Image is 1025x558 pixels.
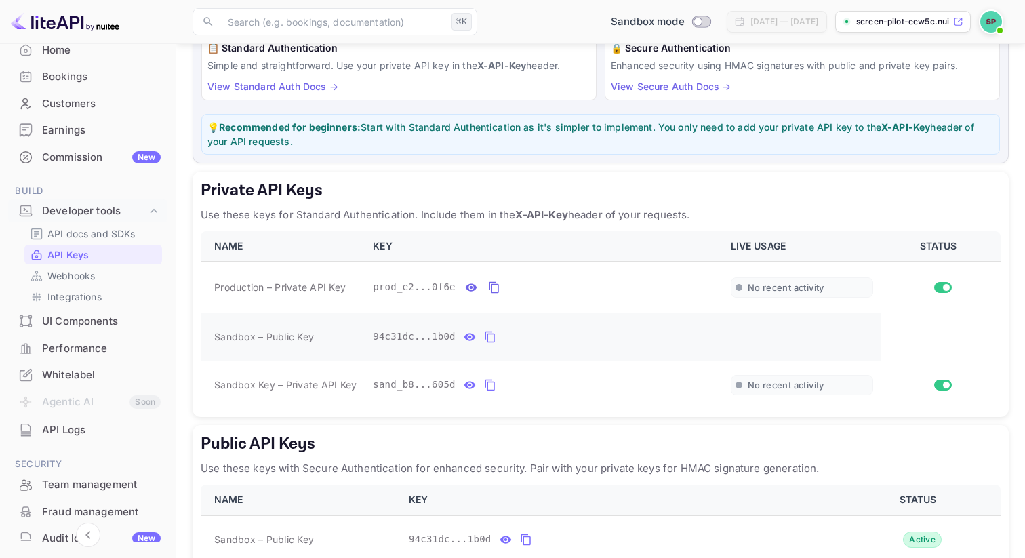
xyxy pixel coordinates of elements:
p: API docs and SDKs [47,226,136,241]
th: KEY [401,485,841,515]
span: 94c31dc...1b0d [409,532,491,546]
span: 94c31dc...1b0d [373,330,456,344]
div: Customers [8,91,167,117]
a: Webhooks [30,268,157,283]
div: API Logs [42,422,161,438]
img: Screen Pilot [980,11,1002,33]
a: Integrations [30,290,157,304]
div: UI Components [8,308,167,335]
div: Audit logs [42,531,161,546]
a: Bookings [8,64,167,89]
h5: Private API Keys [201,180,1001,201]
div: Performance [8,336,167,362]
span: Security [8,457,167,472]
div: Switch to Production mode [605,14,716,30]
p: API Keys [47,247,89,262]
div: Home [42,43,161,58]
a: Earnings [8,117,167,142]
h5: Public API Keys [201,433,1001,455]
th: NAME [201,485,401,515]
th: LIVE USAGE [723,231,881,262]
span: prod_e2...0f6e [373,280,456,294]
p: screen-pilot-eew5c.nui... [856,16,950,28]
a: View Secure Auth Docs → [611,81,731,92]
div: Webhooks [24,266,162,285]
div: Bookings [42,69,161,85]
th: NAME [201,231,365,262]
p: Use these keys with Secure Authentication for enhanced security. Pair with your private keys for ... [201,460,1001,477]
div: Team management [42,477,161,493]
span: No recent activity [748,282,824,294]
div: Fraud management [8,499,167,525]
a: CommissionNew [8,144,167,170]
span: No recent activity [748,380,824,391]
div: Customers [42,96,161,112]
strong: Recommended for beginners: [219,121,361,133]
a: Whitelabel [8,362,167,387]
button: Collapse navigation [76,523,100,547]
div: Integrations [24,287,162,306]
div: ⌘K [451,13,472,31]
h6: 📋 Standard Authentication [207,41,590,56]
div: Whitelabel [8,362,167,388]
a: Team management [8,472,167,497]
p: Use these keys for Standard Authentication. Include them in the header of your requests. [201,207,1001,223]
div: API Logs [8,417,167,443]
strong: X-API-Key [881,121,930,133]
a: Home [8,37,167,62]
div: API docs and SDKs [24,224,162,243]
span: Build [8,184,167,199]
div: Commission [42,150,161,165]
span: Sandbox – Public Key [214,532,314,546]
a: API Logs [8,417,167,442]
table: private api keys table [201,231,1001,409]
span: Sandbox mode [611,14,685,30]
p: Enhanced security using HMAC signatures with public and private key pairs. [611,58,994,73]
a: Fraud management [8,499,167,524]
div: Developer tools [42,203,147,219]
div: UI Components [42,314,161,330]
a: Customers [8,91,167,116]
th: STATUS [841,485,1001,515]
strong: X-API-Key [515,208,567,221]
a: Audit logsNew [8,525,167,551]
th: STATUS [881,231,1001,262]
div: Bookings [8,64,167,90]
div: [DATE] — [DATE] [750,16,818,28]
p: Integrations [47,290,102,304]
h6: 🔒 Secure Authentication [611,41,994,56]
div: Active [903,532,942,548]
span: Production – Private API Key [214,280,346,294]
a: API docs and SDKs [30,226,157,241]
p: Webhooks [47,268,95,283]
a: UI Components [8,308,167,334]
div: Audit logsNew [8,525,167,552]
p: Simple and straightforward. Use your private API key in the header. [207,58,590,73]
div: Whitelabel [42,367,161,383]
p: 💡 Start with Standard Authentication as it's simpler to implement. You only need to add your priv... [207,120,994,148]
div: Earnings [42,123,161,138]
input: Search (e.g. bookings, documentation) [220,8,446,35]
div: API Keys [24,245,162,264]
strong: X-API-Key [477,60,526,71]
div: CommissionNew [8,144,167,171]
div: Performance [42,341,161,357]
div: Home [8,37,167,64]
span: Sandbox – Public Key [214,330,314,344]
div: Fraud management [42,504,161,520]
div: Earnings [8,117,167,144]
a: Performance [8,336,167,361]
span: Sandbox Key – Private API Key [214,379,357,391]
img: LiteAPI logo [11,11,119,33]
a: API Keys [30,247,157,262]
div: Developer tools [8,199,167,223]
th: KEY [365,231,722,262]
div: New [132,532,161,544]
div: Team management [8,472,167,498]
div: New [132,151,161,163]
a: View Standard Auth Docs → [207,81,338,92]
span: sand_b8...605d [373,378,456,392]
